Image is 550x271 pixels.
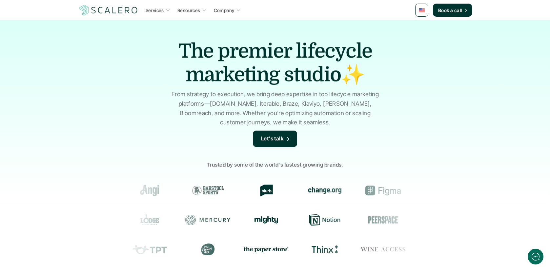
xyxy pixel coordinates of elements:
p: From strategy to execution, we bring deep expertise in top lifecycle marketing platforms—[DOMAIN_... [169,90,382,127]
h1: Hi! Welcome to [GEOGRAPHIC_DATA]. [10,32,121,42]
p: Book a call [438,7,462,14]
a: Book a call [433,4,472,17]
button: New conversation [10,87,121,100]
span: New conversation [42,91,79,96]
a: Let's talk [253,131,297,147]
p: Services [146,7,164,14]
p: Company [214,7,234,14]
p: Let's talk [261,135,284,143]
h1: The premier lifecycle marketing studio✨ [160,39,390,86]
iframe: gist-messenger-bubble-iframe [528,249,543,264]
img: Scalero company logotype [78,4,139,16]
p: Resources [177,7,200,14]
h2: Let us know if we can help with lifecycle marketing. [10,44,121,75]
span: We run on Gist [55,229,83,233]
